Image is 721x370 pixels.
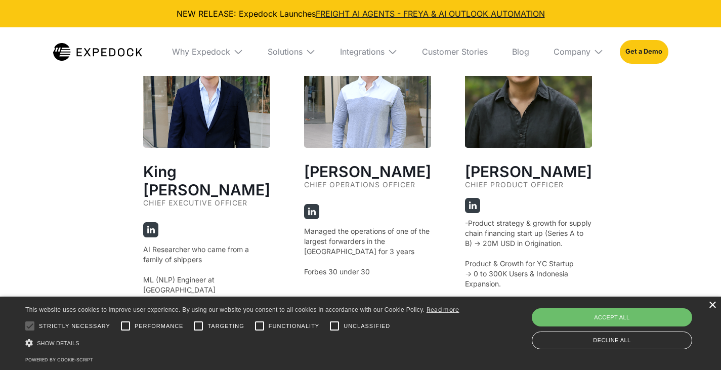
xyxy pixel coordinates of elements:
[316,9,545,19] a: FREIGHT AI AGENTS - FREYA & AI OUTLOOK AUTOMATION
[465,21,592,148] img: Jig Young, co-founder and chief product officer at Expedock.com
[670,321,721,370] iframe: Chat Widget
[344,322,390,331] span: Unclassified
[465,162,592,181] h3: [PERSON_NAME]
[260,27,324,76] div: Solutions
[37,340,79,346] span: Show details
[164,27,251,76] div: Why Expedock
[25,357,93,362] a: Powered by cookie-script
[25,306,425,313] span: This website uses cookies to improve user experience. By using our website you consent to all coo...
[135,322,184,331] span: Performance
[532,332,692,349] div: Decline all
[304,226,431,277] p: Managed the operations of one of the largest forwarders in the [GEOGRAPHIC_DATA] for 3 years Forb...
[172,47,230,57] div: Why Expedock
[504,27,537,76] a: Blog
[8,8,713,19] div: NEW RELEASE: Expedock Launches
[268,47,303,57] div: Solutions
[532,308,692,326] div: Accept all
[39,322,110,331] span: Strictly necessary
[332,27,406,76] div: Integrations
[545,27,612,76] div: Company
[143,162,270,199] h2: King [PERSON_NAME]
[414,27,496,76] a: Customer Stories
[207,322,244,331] span: Targeting
[143,21,270,148] img: CEO King Alandy Dy
[465,218,592,330] p: -Product strategy & growth for supply chain financing start up (Series A to B) -> 20M USD in Orig...
[304,162,431,181] h3: [PERSON_NAME]
[25,338,459,348] div: Show details
[554,47,590,57] div: Company
[269,322,319,331] span: Functionality
[427,306,459,313] a: Read more
[340,47,385,57] div: Integrations
[465,181,592,198] div: Chief Product Officer
[143,199,270,216] div: Chief Executive Officer
[304,181,431,198] div: Chief Operations Officer
[143,244,270,366] p: AI Researcher who came from a family of shippers ‍ ML (NLP) Engineer at [GEOGRAPHIC_DATA] (#1 e-c...
[620,40,668,63] a: Get a Demo
[708,302,716,309] div: Close
[304,21,431,148] img: COO Jeff Tan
